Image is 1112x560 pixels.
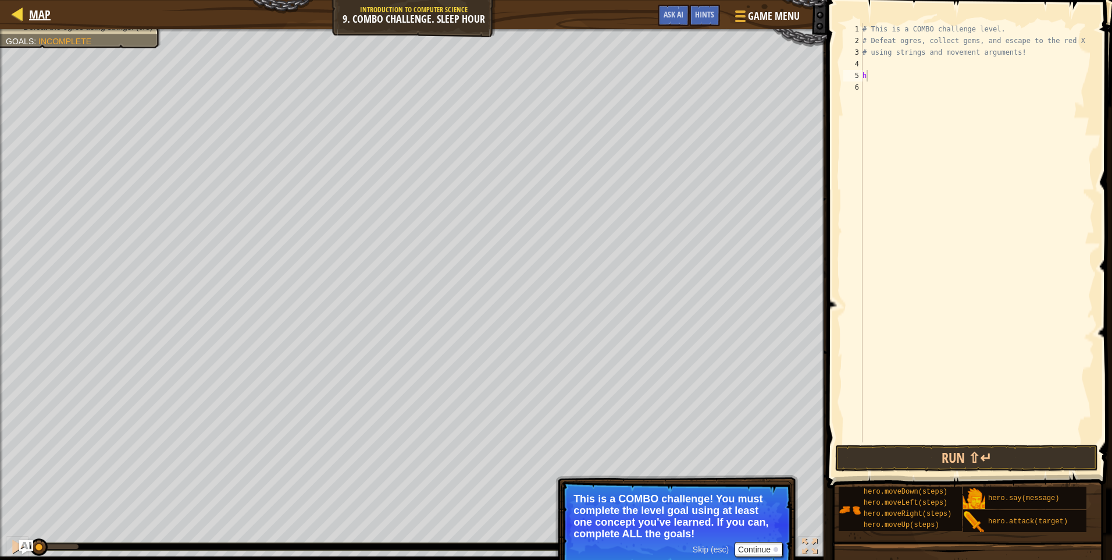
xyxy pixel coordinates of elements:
[843,47,862,58] div: 3
[864,510,951,518] span: hero.moveRight(steps)
[29,6,51,22] span: Map
[6,536,29,560] button: Ctrl + P: Pause
[573,493,780,540] p: This is a COMBO challenge! You must complete the level goal using at least one concept you've lea...
[843,58,862,70] div: 4
[864,499,947,507] span: hero.moveLeft(steps)
[864,521,939,529] span: hero.moveUp(steps)
[843,35,862,47] div: 2
[664,9,683,20] span: Ask AI
[843,23,862,35] div: 1
[23,6,51,22] a: Map
[988,494,1059,502] span: hero.say(message)
[835,445,1098,472] button: Run ⇧↵
[34,37,38,46] span: :
[864,488,947,496] span: hero.moveDown(steps)
[6,37,34,46] span: Goals
[843,70,862,81] div: 5
[843,81,862,93] div: 6
[839,499,861,521] img: portrait.png
[19,540,33,554] button: Ask AI
[963,488,985,510] img: portrait.png
[726,5,807,32] button: Game Menu
[693,545,729,554] span: Skip (esc)
[38,37,91,46] span: Incomplete
[798,536,821,560] button: Toggle fullscreen
[963,511,985,533] img: portrait.png
[735,542,783,557] button: Continue
[988,518,1068,526] span: hero.attack(target)
[658,5,689,26] button: Ask AI
[748,9,800,24] span: Game Menu
[695,9,714,20] span: Hints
